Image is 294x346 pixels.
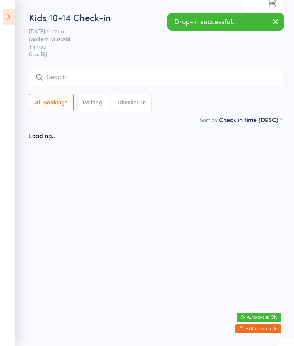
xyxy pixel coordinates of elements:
span: Modern Musashi [29,35,270,42]
button: All Bookings [29,94,73,111]
span: [DATE] 5:00pm [29,27,270,35]
input: Search [29,69,282,86]
span: Thirroul [29,42,270,50]
span: Kids BJJ [29,50,282,58]
button: Waiting [77,94,108,111]
div: Check in time (DESC) [219,115,282,124]
div: Drop-in successful. [167,13,284,31]
h2: Kids 10-14 Check-in [29,11,282,23]
button: Auto-cycle: ON [237,313,281,322]
div: Loading... [29,131,57,140]
label: Sort by [200,116,217,124]
button: Checked in [112,94,152,111]
button: Exit kiosk mode [235,324,281,333]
